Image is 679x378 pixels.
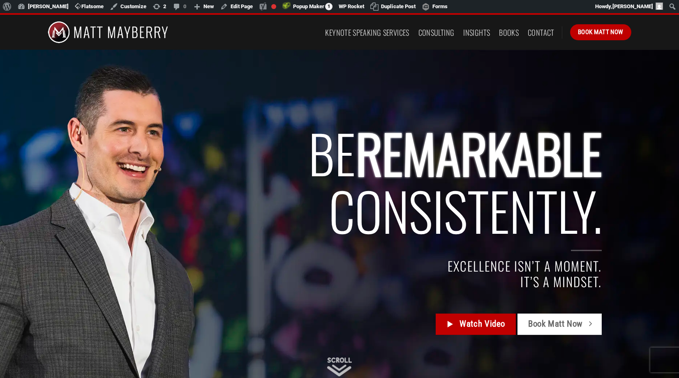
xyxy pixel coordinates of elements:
h4: IT’S A MINDSET. [113,274,602,289]
img: Matt Mayberry [48,15,168,50]
span: Book Matt Now [528,318,583,331]
img: Scroll Down [327,357,352,376]
div: Focus keyphrase not set [271,4,276,9]
span: 1 [325,3,333,10]
span: Watch Video [460,318,505,331]
a: Contact [528,25,554,40]
span: Book Matt Now [578,27,624,37]
h4: EXCELLENCE ISN’T A MOMENT. [113,259,602,274]
a: Keynote Speaking Services [325,25,409,40]
span: REMARKABLE [356,114,602,191]
a: Books [499,25,519,40]
h2: BE [113,124,602,240]
a: Book Matt Now [570,24,631,40]
a: Consulting [418,25,455,40]
a: Book Matt Now [517,314,601,335]
span: Consistently. [329,171,602,249]
span: [PERSON_NAME] [612,3,653,9]
a: Watch Video [436,314,516,335]
a: Insights [463,25,490,40]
